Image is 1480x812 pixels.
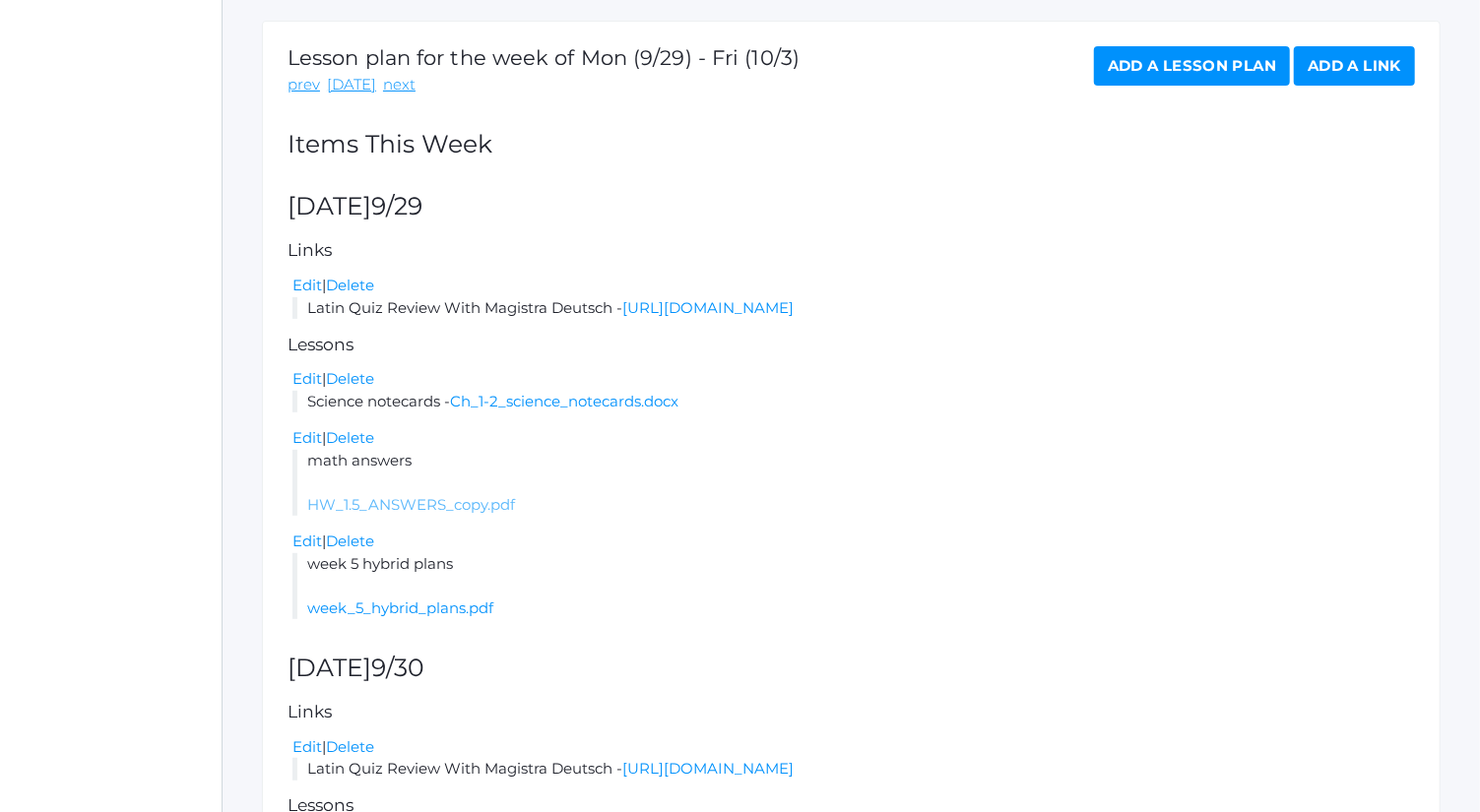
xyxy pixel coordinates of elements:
h5: Links [288,703,1415,721]
a: Delete [326,737,374,756]
a: Edit [292,737,322,756]
a: Edit [292,369,322,388]
a: Add a Link [1294,46,1415,86]
a: week_5_hybrid_plans.pdf [307,598,493,617]
div: | [292,531,1415,553]
span: 9/30 [371,653,424,682]
a: Add a Lesson Plan [1094,46,1290,86]
li: math answers [292,450,1415,517]
a: Delete [326,276,374,294]
a: Edit [292,276,322,294]
a: Ch_1-2_science_notecards.docx [450,392,678,410]
div: | [292,368,1415,391]
h2: [DATE] [288,193,1415,220]
a: prev [288,74,320,96]
h5: Lessons [288,336,1415,354]
li: week 5 hybrid plans [292,553,1415,620]
a: Delete [326,531,374,550]
a: [DATE] [327,74,376,96]
a: Delete [326,428,374,447]
a: Delete [326,369,374,388]
li: Latin Quiz Review With Magistra Deutsch - [292,758,1415,781]
a: [URL][DOMAIN_NAME] [622,298,794,317]
span: 9/29 [371,191,422,220]
h2: Items This Week [288,131,1415,158]
h5: Links [288,241,1415,260]
div: | [292,736,1415,759]
h1: Lesson plan for the week of Mon (9/29) - Fri (10/3) [288,46,800,69]
div: | [292,427,1415,450]
a: Edit [292,531,322,550]
div: | [292,275,1415,297]
li: Latin Quiz Review With Magistra Deutsch - [292,297,1415,320]
a: next [383,74,416,96]
h2: [DATE] [288,655,1415,682]
a: HW_1.5_ANSWERS_copy.pdf [307,495,515,514]
li: Science notecards - [292,391,1415,413]
a: [URL][DOMAIN_NAME] [622,759,794,778]
a: Edit [292,428,322,447]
